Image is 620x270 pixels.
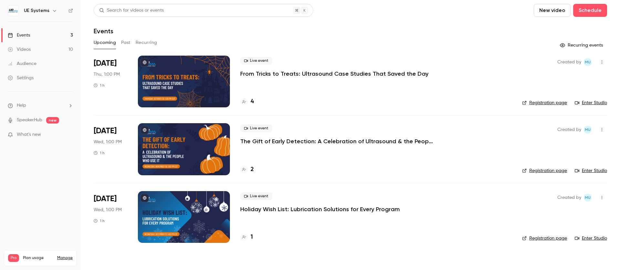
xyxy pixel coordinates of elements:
img: UE Systems [8,5,18,16]
span: Live event [240,124,272,132]
div: 1 h [94,218,105,223]
iframe: Noticeable Trigger [65,132,73,138]
span: [DATE] [94,58,117,69]
a: SpeakerHub [17,117,42,124]
span: Marketing UE Systems [584,58,592,66]
div: 1 h [94,150,105,156]
span: Created by [557,58,581,66]
a: Registration page [522,100,567,106]
span: Marketing UE Systems [584,126,592,134]
h6: UE Systems [24,7,49,14]
span: MU [585,194,591,201]
div: Dec 17 Wed, 1:00 PM (America/Detroit) [94,191,128,243]
span: Pro [8,254,19,262]
div: Oct 30 Thu, 1:00 PM (America/Detroit) [94,56,128,107]
a: 4 [240,97,254,106]
span: [DATE] [94,194,117,204]
div: Videos [8,46,31,53]
button: Upcoming [94,38,116,48]
h4: 1 [251,233,253,242]
button: Past [121,38,130,48]
a: 2 [240,165,254,174]
button: Schedule [573,4,607,17]
a: Enter Studio [575,167,607,174]
span: Help [17,102,26,109]
div: Settings [8,75,34,81]
h4: 2 [251,165,254,174]
button: Recurring [136,38,157,48]
span: Live event [240,57,272,65]
div: Events [8,32,30,38]
div: Nov 19 Wed, 1:00 PM (America/Detroit) [94,123,128,175]
span: Live event [240,192,272,200]
span: Wed, 1:00 PM [94,207,122,213]
a: The Gift of Early Detection: A Celebration of Ultrasound & the People Who Use It [240,137,434,145]
span: Marketing UE Systems [584,194,592,201]
h4: 4 [251,97,254,106]
li: help-dropdown-opener [8,102,73,109]
a: Registration page [522,167,567,174]
button: New video [534,4,571,17]
div: Audience [8,60,36,67]
span: Plan usage [23,255,53,261]
span: What's new [17,131,41,138]
a: Holiday Wish List: Lubrication Solutions for Every Program [240,205,400,213]
a: 1 [240,233,253,242]
a: Manage [57,255,73,261]
span: Wed, 1:00 PM [94,139,122,145]
button: Recurring events [557,40,607,50]
div: Search for videos or events [99,7,164,14]
a: Enter Studio [575,235,607,242]
a: Registration page [522,235,567,242]
a: From Tricks to Treats: Ultrasound Case Studies That Saved the Day [240,70,429,78]
div: 1 h [94,83,105,88]
span: MU [585,58,591,66]
span: new [46,117,59,124]
h1: Events [94,27,113,35]
span: Created by [557,126,581,134]
span: MU [585,126,591,134]
span: Created by [557,194,581,201]
a: Enter Studio [575,100,607,106]
span: [DATE] [94,126,117,136]
span: Thu, 1:00 PM [94,71,120,78]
